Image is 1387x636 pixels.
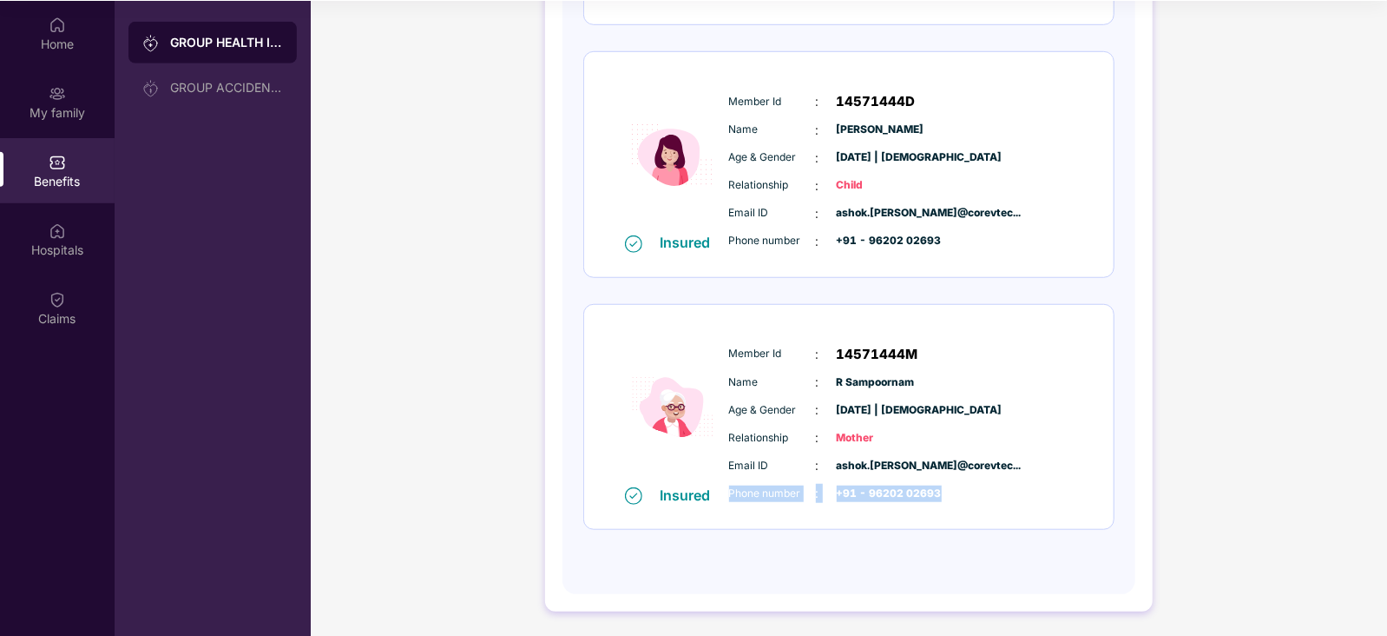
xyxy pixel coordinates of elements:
span: Phone number [729,233,816,249]
span: +91 - 96202 02693 [837,486,924,502]
span: Mother [837,430,924,447]
span: Child [837,177,924,194]
span: 14571444M [837,344,918,365]
span: Email ID [729,205,816,222]
span: [DATE] | [DEMOGRAPHIC_DATA] [837,402,924,419]
span: R Sampoornam [837,374,924,391]
span: Relationship [729,177,816,194]
span: : [816,401,819,420]
span: Age & Gender [729,149,816,166]
img: svg+xml;base64,PHN2ZyB4bWxucz0iaHR0cDovL3d3dy53My5vcmcvMjAwMC9zdmciIHdpZHRoPSIxNiIgaGVpZ2h0PSIxNi... [625,487,642,505]
span: : [816,204,819,223]
span: Email ID [729,458,816,474]
span: : [816,484,819,503]
span: Phone number [729,486,816,502]
span: Member Id [729,94,816,110]
div: GROUP ACCIDENTAL INSURANCE [170,81,283,95]
span: : [816,232,819,251]
img: svg+xml;base64,PHN2ZyBpZD0iSG9zcGl0YWxzIiB4bWxucz0iaHR0cDovL3d3dy53My5vcmcvMjAwMC9zdmciIHdpZHRoPS... [49,222,66,240]
img: svg+xml;base64,PHN2ZyBpZD0iQmVuZWZpdHMiIHhtbG5zPSJodHRwOi8vd3d3LnczLm9yZy8yMDAwL3N2ZyIgd2lkdGg9Ij... [49,154,66,171]
span: : [816,149,819,168]
span: [DATE] | [DEMOGRAPHIC_DATA] [837,149,924,166]
img: svg+xml;base64,PHN2ZyB4bWxucz0iaHR0cDovL3d3dy53My5vcmcvMjAwMC9zdmciIHdpZHRoPSIxNiIgaGVpZ2h0PSIxNi... [625,235,642,253]
img: svg+xml;base64,PHN2ZyB3aWR0aD0iMjAiIGhlaWdodD0iMjAiIHZpZXdCb3g9IjAgMCAyMCAyMCIgZmlsbD0ibm9uZSIgeG... [142,35,160,52]
span: [PERSON_NAME] [837,122,924,138]
span: Name [729,374,816,391]
span: ashok.[PERSON_NAME]@corevtec... [837,205,924,222]
span: : [816,428,819,447]
span: +91 - 96202 02693 [837,233,924,249]
span: : [816,456,819,475]
img: icon [621,77,725,234]
img: svg+xml;base64,PHN2ZyBpZD0iQ2xhaW0iIHhtbG5zPSJodHRwOi8vd3d3LnczLm9yZy8yMDAwL3N2ZyIgd2lkdGg9IjIwIi... [49,291,66,308]
span: : [816,121,819,140]
span: : [816,373,819,392]
span: Member Id [729,346,816,362]
img: svg+xml;base64,PHN2ZyB3aWR0aD0iMjAiIGhlaWdodD0iMjAiIHZpZXdCb3g9IjAgMCAyMCAyMCIgZmlsbD0ibm9uZSIgeG... [142,80,160,97]
img: icon [621,329,725,486]
span: : [816,176,819,195]
span: Relationship [729,430,816,447]
img: svg+xml;base64,PHN2ZyB3aWR0aD0iMjAiIGhlaWdodD0iMjAiIHZpZXdCb3g9IjAgMCAyMCAyMCIgZmlsbD0ibm9uZSIgeG... [49,85,66,103]
span: Age & Gender [729,402,816,419]
span: 14571444D [837,91,916,112]
span: ashok.[PERSON_NAME]@corevtec... [837,458,924,474]
div: Insured [660,234,720,251]
span: : [816,92,819,111]
div: GROUP HEALTH INSURANCE [170,34,283,51]
div: Insured [660,487,720,504]
span: : [816,345,819,364]
span: Name [729,122,816,138]
img: svg+xml;base64,PHN2ZyBpZD0iSG9tZSIgeG1sbnM9Imh0dHA6Ly93d3cudzMub3JnLzIwMDAvc3ZnIiB3aWR0aD0iMjAiIG... [49,17,66,34]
